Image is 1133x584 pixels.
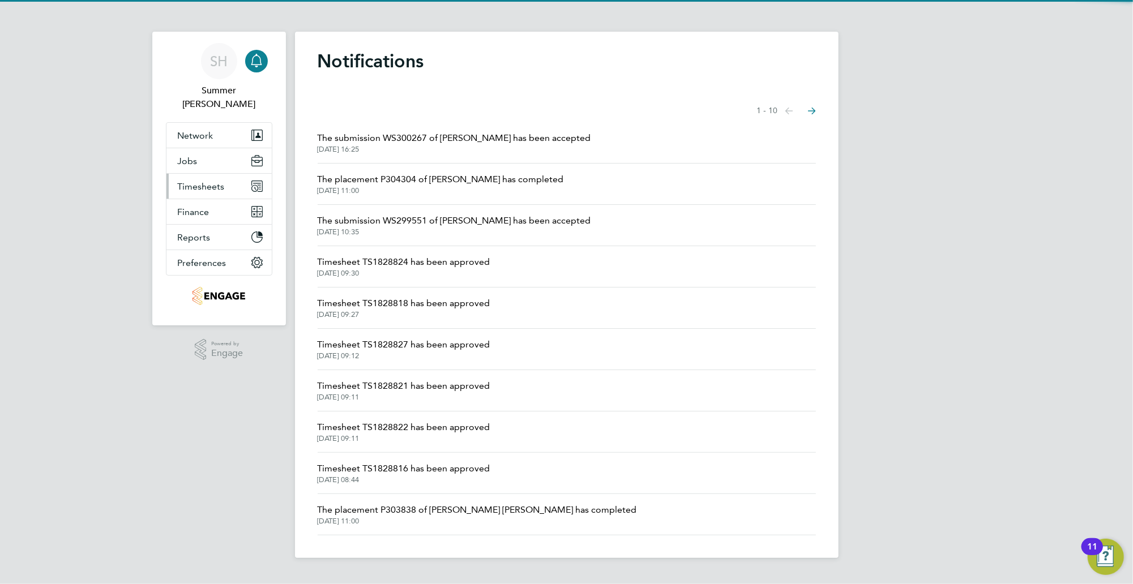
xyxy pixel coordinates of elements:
[166,287,272,305] a: Go to home page
[318,131,591,154] a: The submission WS300267 of [PERSON_NAME] has been accepted[DATE] 16:25
[1087,547,1097,561] div: 11
[152,32,286,325] nav: Main navigation
[166,174,272,199] button: Timesheets
[211,339,243,349] span: Powered by
[178,181,225,192] span: Timesheets
[318,338,490,360] a: Timesheet TS1828827 has been approved[DATE] 09:12
[757,100,816,122] nav: Select page of notifications list
[318,310,490,319] span: [DATE] 09:27
[166,148,272,173] button: Jobs
[1088,539,1124,575] button: Open Resource Center, 11 new notifications
[318,131,591,145] span: The submission WS300267 of [PERSON_NAME] has been accepted
[318,351,490,360] span: [DATE] 09:12
[318,297,490,310] span: Timesheet TS1828818 has been approved
[318,379,490,393] span: Timesheet TS1828821 has been approved
[318,255,490,278] a: Timesheet TS1828824 has been approved[DATE] 09:30
[318,420,490,434] span: Timesheet TS1828822 has been approved
[178,130,213,141] span: Network
[318,462,490,475] span: Timesheet TS1828816 has been approved
[178,232,211,243] span: Reports
[318,145,591,154] span: [DATE] 16:25
[318,50,816,72] h1: Notifications
[757,105,778,117] span: 1 - 10
[318,393,490,402] span: [DATE] 09:11
[178,156,198,166] span: Jobs
[318,173,564,186] span: The placement P304304 of [PERSON_NAME] has completed
[166,225,272,250] button: Reports
[318,475,490,484] span: [DATE] 08:44
[318,269,490,278] span: [DATE] 09:30
[318,434,490,443] span: [DATE] 09:11
[211,349,243,358] span: Engage
[195,339,243,360] a: Powered byEngage
[318,503,637,517] span: The placement P303838 of [PERSON_NAME] [PERSON_NAME] has completed
[178,207,210,217] span: Finance
[318,503,637,526] a: The placement P303838 of [PERSON_NAME] [PERSON_NAME] has completed[DATE] 11:00
[166,84,272,111] span: Summer Hadden
[166,43,272,111] a: SHSummer [PERSON_NAME]
[166,123,272,148] button: Network
[193,287,245,305] img: romaxrecruitment-logo-retina.png
[210,54,228,68] span: SH
[318,420,490,443] a: Timesheet TS1828822 has been approved[DATE] 09:11
[318,186,564,195] span: [DATE] 11:00
[166,250,272,275] button: Preferences
[318,173,564,195] a: The placement P304304 of [PERSON_NAME] has completed[DATE] 11:00
[318,227,591,237] span: [DATE] 10:35
[318,338,490,351] span: Timesheet TS1828827 has been approved
[318,517,637,526] span: [DATE] 11:00
[318,462,490,484] a: Timesheet TS1828816 has been approved[DATE] 08:44
[178,257,226,268] span: Preferences
[318,379,490,402] a: Timesheet TS1828821 has been approved[DATE] 09:11
[318,297,490,319] a: Timesheet TS1828818 has been approved[DATE] 09:27
[318,214,591,237] a: The submission WS299551 of [PERSON_NAME] has been accepted[DATE] 10:35
[166,199,272,224] button: Finance
[318,255,490,269] span: Timesheet TS1828824 has been approved
[318,214,591,227] span: The submission WS299551 of [PERSON_NAME] has been accepted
